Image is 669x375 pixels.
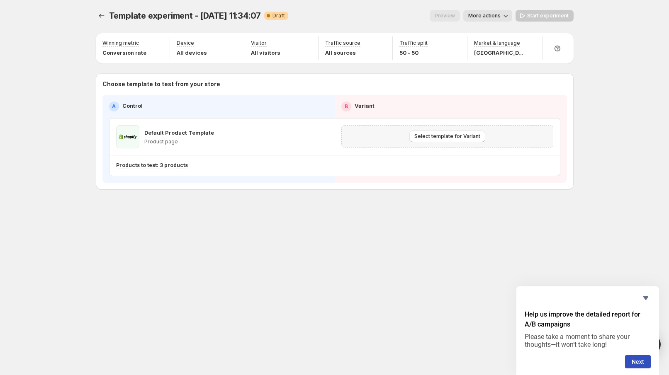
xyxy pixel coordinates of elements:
[525,333,651,348] p: Please take a moment to share your thoughts—it won’t take long!
[399,48,428,57] p: 50 - 50
[144,128,214,137] p: Default Product Template
[144,138,214,145] p: Product page
[325,40,360,46] p: Traffic source
[116,125,139,148] img: Default Product Template
[177,40,194,46] p: Device
[474,40,520,46] p: Market & language
[272,12,285,19] span: Draft
[525,310,651,329] h2: Help us improve the detailed report for A/B campaigns
[399,40,428,46] p: Traffic split
[102,48,146,57] p: Conversıon rate
[96,10,107,22] button: Experiments
[177,48,207,57] p: All devices
[109,11,261,21] span: Template experiment - [DATE] 11:34:07
[345,103,348,110] h2: B
[116,162,188,169] p: Products to test: 3 products
[625,355,651,368] button: Next question
[122,102,143,110] p: Control
[641,293,651,303] button: Hide survey
[468,12,501,19] span: More actions
[251,48,280,57] p: All visitors
[251,40,267,46] p: Visitor
[414,133,480,140] span: Select template for Variant
[463,10,512,22] button: More actions
[474,48,524,57] p: [GEOGRAPHIC_DATA]
[325,48,360,57] p: All sources
[102,80,567,88] p: Choose template to test from your store
[112,103,116,110] h2: A
[102,40,139,46] p: Winning metric
[355,102,375,110] p: Variant
[525,293,651,368] div: Help us improve the detailed report for A/B campaigns
[409,131,485,142] button: Select template for Variant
